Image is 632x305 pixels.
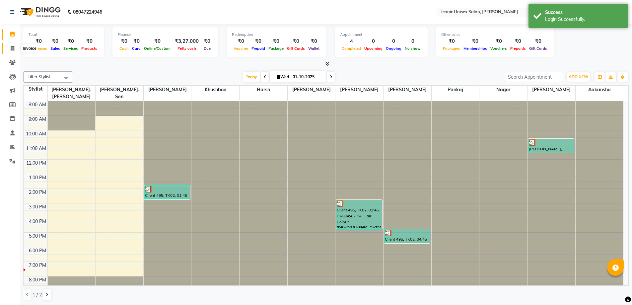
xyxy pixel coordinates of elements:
span: Aakansha [576,86,623,94]
div: Invoice [21,44,38,52]
div: 0 [403,38,422,45]
span: Gift Cards [285,46,307,51]
span: Package [267,46,285,51]
div: ₹0 [130,38,142,45]
span: Products [80,46,99,51]
div: ₹0 [441,38,462,45]
div: Appointment [340,32,422,38]
span: [PERSON_NAME] [144,86,191,94]
span: Ongoing [384,46,403,51]
div: ₹0 [285,38,307,45]
span: Gift Cards [527,46,549,51]
div: 4 [340,38,363,45]
span: Nagor [479,86,527,94]
input: 2025-10-01 [291,72,324,82]
span: Packages [441,46,462,51]
div: 2:00 PM [28,189,47,196]
div: 5:00 PM [28,233,47,240]
span: Wallet [307,46,321,51]
span: [PERSON_NAME] [335,86,383,94]
span: No show [403,46,422,51]
span: Voucher [232,46,250,51]
span: Filter Stylist [28,74,51,79]
span: Services [62,46,80,51]
div: ₹0 [267,38,285,45]
span: Khushboo [191,86,239,94]
div: Login Successfully. [545,16,623,23]
div: 6:00 PM [28,247,47,254]
div: ₹0 [250,38,267,45]
div: [PERSON_NAME], TK01, 10:35 AM-11:35 AM, Waxing Rica - Full Leg,Waxing Rica - Under Arms [528,139,574,153]
span: Prepaid [250,46,267,51]
div: 1:00 PM [28,174,47,181]
div: 0 [384,38,403,45]
div: ₹0 [62,38,80,45]
span: Upcoming [363,46,384,51]
div: 4:00 PM [28,218,47,225]
span: [PERSON_NAME] [527,86,575,94]
div: ₹0 [80,38,99,45]
div: Stylist [24,86,47,93]
span: Wed [275,74,291,79]
div: 3:00 PM [28,203,47,210]
div: Success [545,9,623,16]
span: Prepaids [509,46,527,51]
div: ₹3,27,000 [172,38,201,45]
span: [PERSON_NAME] [288,86,335,94]
div: ₹0 [509,38,527,45]
div: Redemption [232,32,321,38]
div: 7:00 PM [28,262,47,269]
span: Pankaj [432,86,479,94]
div: ₹0 [142,38,172,45]
div: ₹0 [462,38,489,45]
span: [PERSON_NAME] [384,86,431,94]
span: Today [243,72,260,82]
span: Vouchers [489,46,509,51]
div: 8:00 AM [27,101,47,108]
span: Harsh [240,86,287,94]
span: Cash [118,46,130,51]
div: 8:00 PM [28,276,47,283]
div: ₹0 [201,38,213,45]
span: 1 / 2 [33,291,42,298]
span: [PERSON_NAME]. Sen [96,86,143,101]
div: ₹0 [29,38,49,45]
span: Online/Custom [142,46,172,51]
iframe: chat widget [604,278,625,298]
b: 08047224946 [73,3,102,21]
div: ₹0 [49,38,62,45]
span: Completed [340,46,363,51]
div: 0 [363,38,384,45]
div: ₹0 [232,38,250,45]
div: ₹0 [489,38,509,45]
img: logo [17,3,62,21]
div: ₹0 [118,38,130,45]
div: Finance [118,32,213,38]
div: 12:00 PM [25,160,47,167]
span: Petty cash [176,46,198,51]
div: ₹0 [527,38,549,45]
div: 11:00 AM [25,145,47,152]
span: Due [202,46,212,51]
div: ₹0 [307,38,321,45]
div: Client 495, TK02, 01:45 PM-02:45 PM, Classic highlights [DEMOGRAPHIC_DATA] - Classic higlights ( ... [145,186,190,199]
div: Client 495, TK02, 04:45 PM-05:45 PM, [MEDICAL_DATA] Treatment - [MEDICAL_DATA] Treatment (long le... [385,229,430,243]
span: [PERSON_NAME]. [PERSON_NAME] [48,86,96,101]
span: ADD NEW [569,74,588,79]
div: Total [29,32,99,38]
button: ADD NEW [567,72,590,82]
div: Other sales [441,32,549,38]
span: Memberships [462,46,489,51]
span: Sales [49,46,62,51]
div: 9:00 AM [27,116,47,123]
input: Search Appointment [505,72,563,82]
div: Client 495, TK02, 02:45 PM-04:45 PM, Hair Colour [DEMOGRAPHIC_DATA] - Touch up,[MEDICAL_DATA] Tre... [336,200,382,228]
span: Card [130,46,142,51]
div: 10:00 AM [25,130,47,137]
